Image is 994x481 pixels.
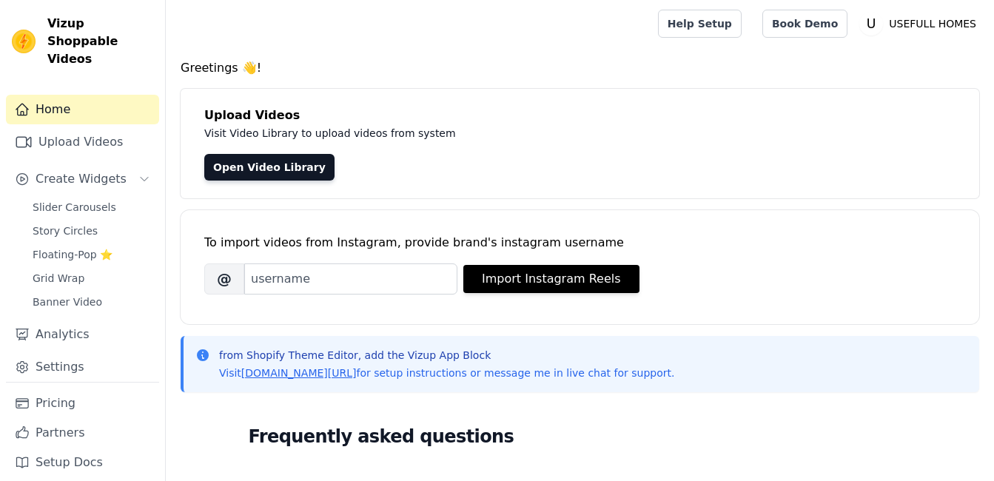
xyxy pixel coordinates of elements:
[6,448,159,477] a: Setup Docs
[24,221,159,241] a: Story Circles
[6,127,159,157] a: Upload Videos
[33,295,102,309] span: Banner Video
[24,197,159,218] a: Slider Carousels
[6,388,159,418] a: Pricing
[867,16,876,31] text: U
[6,164,159,194] button: Create Widgets
[204,234,956,252] div: To import videos from Instagram, provide brand's instagram username
[204,124,867,142] p: Visit Video Library to upload videos from system
[219,348,674,363] p: from Shopify Theme Editor, add the Vizup App Block
[762,10,847,38] a: Book Demo
[883,10,982,37] p: USEFULL HOMES
[33,200,116,215] span: Slider Carousels
[6,352,159,382] a: Settings
[36,170,127,188] span: Create Widgets
[6,95,159,124] a: Home
[658,10,742,38] a: Help Setup
[249,422,912,451] h2: Frequently asked questions
[24,292,159,312] a: Banner Video
[47,15,153,68] span: Vizup Shoppable Videos
[241,367,357,379] a: [DOMAIN_NAME][URL]
[12,30,36,53] img: Vizup
[219,366,674,380] p: Visit for setup instructions or message me in live chat for support.
[6,418,159,448] a: Partners
[33,223,98,238] span: Story Circles
[6,320,159,349] a: Analytics
[33,271,84,286] span: Grid Wrap
[244,263,457,295] input: username
[204,263,244,295] span: @
[463,265,639,293] button: Import Instagram Reels
[24,244,159,265] a: Floating-Pop ⭐
[204,154,335,181] a: Open Video Library
[204,107,956,124] h4: Upload Videos
[24,268,159,289] a: Grid Wrap
[181,59,979,77] h4: Greetings 👋!
[33,247,113,262] span: Floating-Pop ⭐
[859,10,982,37] button: U USEFULL HOMES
